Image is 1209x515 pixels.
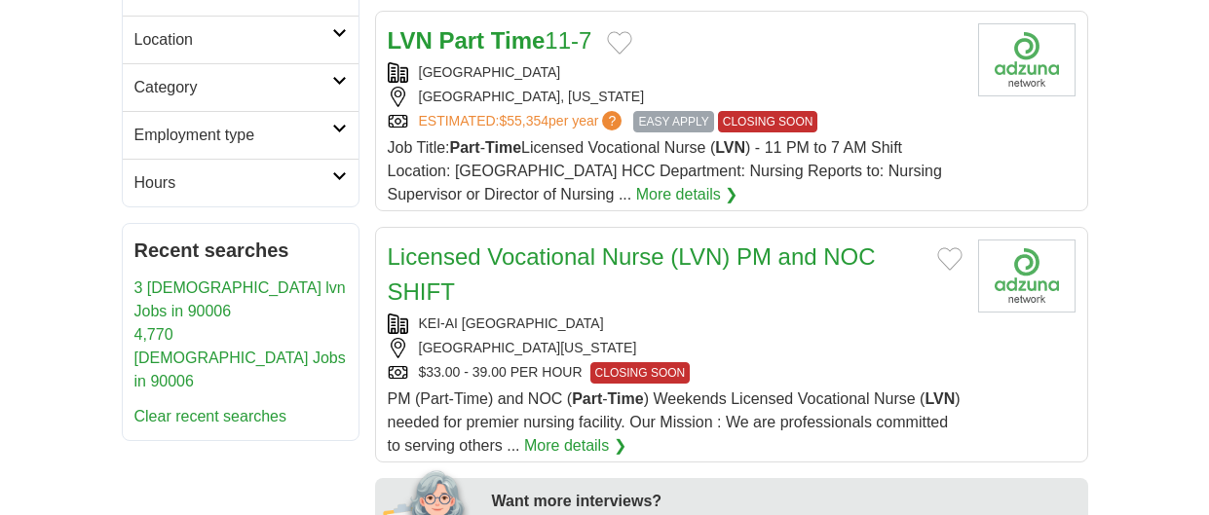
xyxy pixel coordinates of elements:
[388,87,963,107] div: [GEOGRAPHIC_DATA], [US_STATE]
[602,111,622,130] span: ?
[978,239,1076,313] img: Company logo
[388,390,961,454] span: PM (Part-Time) and NOC ( - ) Weekends Licensed Vocational Nurse ( ) needed for premier nursing fa...
[134,124,332,147] h2: Employment type
[134,326,346,389] a: 4,770 [DEMOGRAPHIC_DATA] Jobs in 90006
[123,159,359,206] a: Hours
[718,111,818,132] span: CLOSING SOON
[590,362,691,384] span: CLOSING SOON
[388,139,942,202] span: Job Title: - Licensed Vocational Nurse ( ) - 11 PM to 7 AM Shift Location: [GEOGRAPHIC_DATA] HCC ...
[134,279,346,319] a: 3 [DEMOGRAPHIC_DATA] lvn Jobs in 90006
[978,23,1076,96] img: Company logo
[123,16,359,63] a: Location
[419,111,626,132] a: ESTIMATED:$55,354per year?
[388,27,433,54] strong: LVN
[715,139,745,156] strong: LVN
[134,171,332,195] h2: Hours
[134,408,287,424] a: Clear recent searches
[388,62,963,83] div: [GEOGRAPHIC_DATA]
[636,183,738,206] a: More details ❯
[134,28,332,52] h2: Location
[388,27,592,54] a: LVN Part Time11-7
[572,390,602,407] strong: Part
[499,113,548,129] span: $55,354
[134,76,332,99] h2: Category
[925,390,955,407] strong: LVN
[633,111,713,132] span: EASY APPLY
[608,390,644,407] strong: Time
[388,338,963,358] div: [GEOGRAPHIC_DATA][US_STATE]
[388,243,876,305] a: Licensed Vocational Nurse (LVN) PM and NOC SHIFT
[123,63,359,111] a: Category
[123,111,359,159] a: Employment type
[492,490,1077,513] div: Want more interviews?
[438,27,484,54] strong: Part
[607,31,632,55] button: Add to favorite jobs
[134,236,347,265] h2: Recent searches
[524,434,626,458] a: More details ❯
[388,313,963,334] div: KEI-AI [GEOGRAPHIC_DATA]
[388,362,963,384] div: $33.00 - 39.00 PER HOUR
[491,27,546,54] strong: Time
[485,139,521,156] strong: Time
[937,247,963,271] button: Add to favorite jobs
[450,139,480,156] strong: Part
